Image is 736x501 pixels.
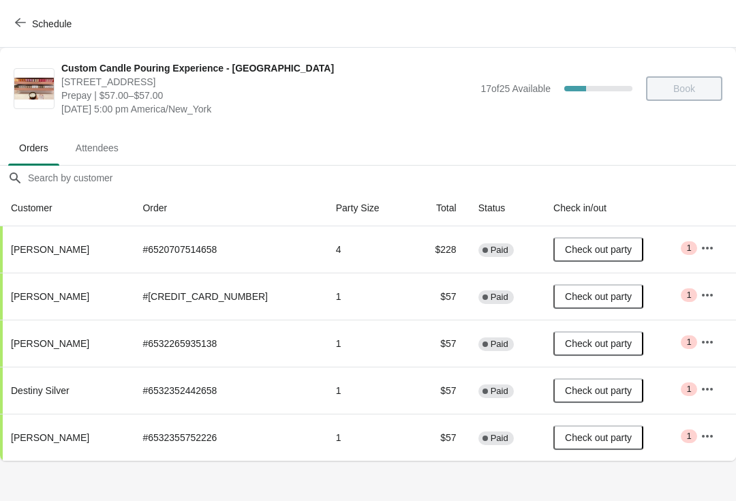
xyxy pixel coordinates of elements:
[132,273,324,320] td: # [CREDIT_CARD_NUMBER]
[61,102,474,116] span: [DATE] 5:00 pm America/New_York
[11,385,70,396] span: Destiny Silver
[14,78,54,100] img: Custom Candle Pouring Experience - Fort Lauderdale
[565,385,632,396] span: Check out party
[686,384,691,395] span: 1
[132,414,324,461] td: # 6532355752226
[132,320,324,367] td: # 6532265935138
[411,273,467,320] td: $57
[11,432,89,443] span: [PERSON_NAME]
[565,291,632,302] span: Check out party
[553,331,643,356] button: Check out party
[61,61,474,75] span: Custom Candle Pouring Experience - [GEOGRAPHIC_DATA]
[325,226,411,273] td: 4
[542,190,690,226] th: Check in/out
[411,190,467,226] th: Total
[686,290,691,301] span: 1
[411,367,467,414] td: $57
[411,226,467,273] td: $228
[8,136,59,160] span: Orders
[411,320,467,367] td: $57
[132,226,324,273] td: # 6520707514658
[61,89,474,102] span: Prepay | $57.00–$57.00
[491,433,508,444] span: Paid
[491,339,508,350] span: Paid
[7,12,82,36] button: Schedule
[325,273,411,320] td: 1
[686,337,691,348] span: 1
[491,386,508,397] span: Paid
[11,244,89,255] span: [PERSON_NAME]
[27,166,736,190] input: Search by customer
[686,431,691,442] span: 1
[411,414,467,461] td: $57
[565,338,632,349] span: Check out party
[553,378,643,403] button: Check out party
[565,432,632,443] span: Check out party
[32,18,72,29] span: Schedule
[553,237,643,262] button: Check out party
[467,190,542,226] th: Status
[686,243,691,254] span: 1
[565,244,632,255] span: Check out party
[553,425,643,450] button: Check out party
[480,83,551,94] span: 17 of 25 Available
[325,190,411,226] th: Party Size
[132,190,324,226] th: Order
[491,245,508,256] span: Paid
[325,414,411,461] td: 1
[325,367,411,414] td: 1
[11,338,89,349] span: [PERSON_NAME]
[491,292,508,303] span: Paid
[61,75,474,89] span: [STREET_ADDRESS]
[325,320,411,367] td: 1
[11,291,89,302] span: [PERSON_NAME]
[132,367,324,414] td: # 6532352442658
[65,136,129,160] span: Attendees
[553,284,643,309] button: Check out party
